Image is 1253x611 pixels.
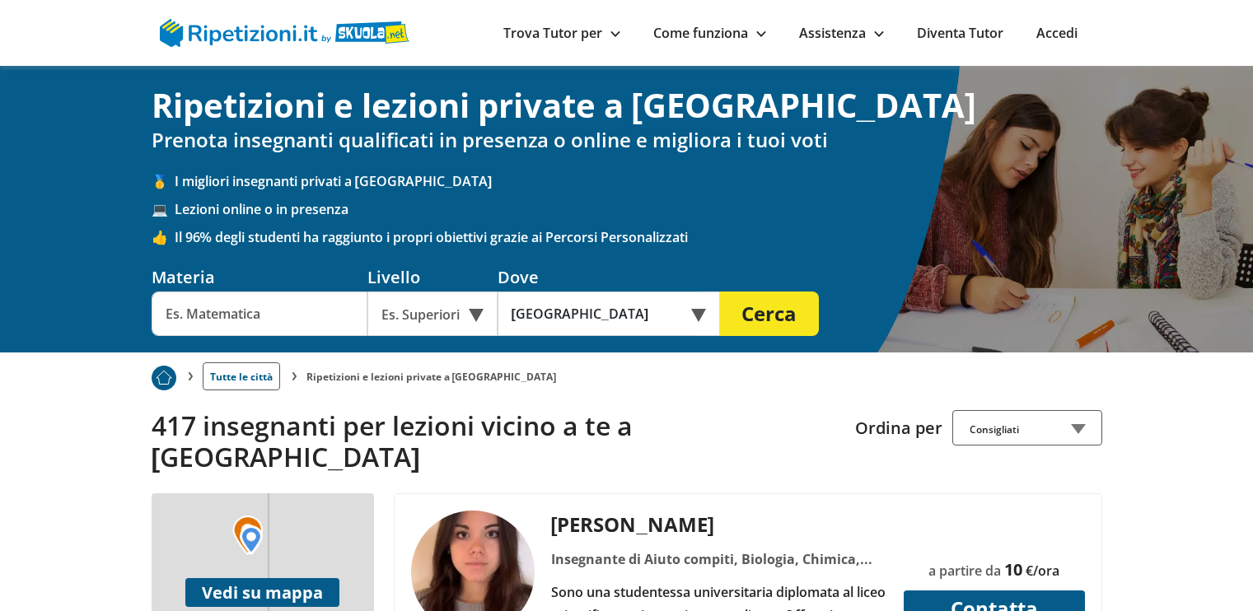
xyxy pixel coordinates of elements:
span: Lezioni online o in presenza [175,200,1102,218]
div: [PERSON_NAME] [545,511,893,538]
li: Ripetizioni e lezioni private a [GEOGRAPHIC_DATA] [306,370,557,384]
span: 👍 [152,228,175,246]
a: Tutte le città [203,362,280,390]
a: Trova Tutor per [503,24,620,42]
h1: Ripetizioni e lezioni private a [GEOGRAPHIC_DATA] [152,86,1102,125]
nav: breadcrumb d-none d-tablet-block [152,352,1102,390]
a: Accedi [1036,24,1078,42]
span: I migliori insegnanti privati a [GEOGRAPHIC_DATA] [175,172,1102,190]
img: Piu prenotato [152,366,176,390]
button: Vedi su mappa [185,578,339,607]
span: 💻 [152,200,175,218]
div: Es. Superiori [367,292,498,336]
img: Marker [240,525,263,555]
label: Ordina per [855,417,942,439]
h2: 417 insegnanti per lezioni vicino a te a [GEOGRAPHIC_DATA] [152,410,843,473]
button: Cerca [720,292,819,336]
a: Come funziona [653,24,766,42]
span: 10 [1004,558,1022,581]
a: Assistenza [799,24,884,42]
input: Es. Indirizzo o CAP [498,292,698,336]
div: Insegnante di Aiuto compiti, Biologia, Chimica, Doposcuola, Geografia, Homeschooling, Scienze, St... [545,548,893,571]
img: Marker [232,515,263,555]
div: Dove [498,266,720,288]
span: 🥇 [152,172,175,190]
a: logo Skuola.net | Ripetizioni.it [160,22,409,40]
span: €/ora [1026,562,1059,580]
img: logo Skuola.net | Ripetizioni.it [160,19,409,47]
h2: Prenota insegnanti qualificati in presenza o online e migliora i tuoi voti [152,128,1102,152]
div: Materia [152,266,367,288]
span: a partire da [928,562,1001,580]
a: Diventa Tutor [917,24,1003,42]
span: Il 96% degli studenti ha raggiunto i propri obiettivi grazie ai Percorsi Personalizzati [175,228,1102,246]
div: Consigliati [952,410,1102,445]
input: Es. Matematica [152,292,367,336]
div: Livello [367,266,498,288]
